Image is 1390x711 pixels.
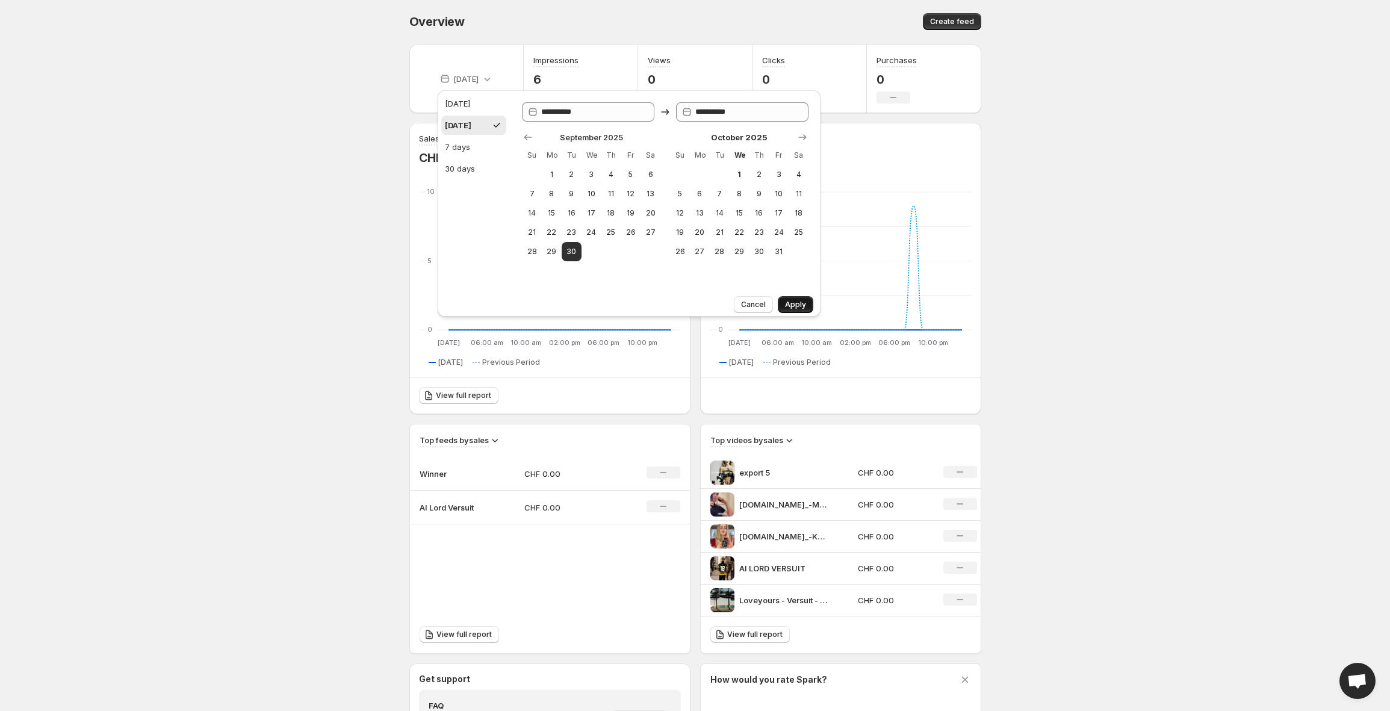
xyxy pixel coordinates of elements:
[522,223,542,242] button: Sunday September 21 2025
[601,146,621,165] th: Thursday
[621,165,641,184] button: Friday September 5 2025
[542,242,562,261] button: Monday September 29 2025
[774,170,784,179] span: 3
[533,72,579,87] p: 6
[621,146,641,165] th: Friday
[794,129,811,146] button: Show next month, November 2025
[582,203,601,223] button: Wednesday September 17 2025
[710,626,790,643] a: View full report
[641,165,660,184] button: Saturday September 6 2025
[441,159,506,178] button: 30 days
[627,338,657,347] text: 10:00 pm
[739,594,830,606] p: Loveyours - Versuit - No illusion
[749,223,769,242] button: Thursday October 23 2025
[749,242,769,261] button: Thursday October 30 2025
[715,247,725,256] span: 28
[734,296,773,313] button: Cancel
[739,498,830,511] p: [DOMAIN_NAME]_-MBjgPvVMlYWVkg1GFQXs5gmXuRAzyS5VLByQfzkAWvJaTPN1JaeQXTfHEVl1mSsSR2OGWa1fbBHfP0
[522,203,542,223] button: Sunday September 14 2025
[769,165,789,184] button: Friday October 3 2025
[562,242,582,261] button: Start of range Tuesday September 30 2025
[621,184,641,203] button: Friday September 12 2025
[670,242,690,261] button: Sunday October 26 2025
[482,358,540,367] span: Previous Period
[625,228,636,237] span: 26
[533,54,579,66] h3: Impressions
[420,434,489,446] h3: Top feeds by sales
[586,151,597,160] span: We
[710,556,734,580] img: AI LORD VERSUIT
[566,208,577,218] span: 16
[641,203,660,223] button: Saturday September 20 2025
[625,189,636,199] span: 12
[789,146,808,165] th: Saturday
[527,228,537,237] span: 21
[527,247,537,256] span: 28
[441,116,506,135] button: [DATE]
[419,151,471,165] p: CHF 0.00
[762,338,794,347] text: 06:00 am
[522,242,542,261] button: Sunday September 28 2025
[710,461,734,485] img: export 5
[754,189,764,199] span: 9
[645,208,656,218] span: 20
[710,242,730,261] button: Tuesday October 28 2025
[793,208,804,218] span: 18
[769,184,789,203] button: Friday October 10 2025
[730,165,749,184] button: Today Wednesday October 1 2025
[730,242,749,261] button: Wednesday October 29 2025
[789,165,808,184] button: Saturday October 4 2025
[547,247,557,256] span: 29
[625,208,636,218] span: 19
[445,163,475,175] div: 30 days
[542,184,562,203] button: Monday September 8 2025
[695,208,705,218] span: 13
[675,247,685,256] span: 26
[648,54,671,66] h3: Views
[625,151,636,160] span: Fr
[710,588,734,612] img: Loveyours - Versuit - No illusion
[586,208,597,218] span: 17
[510,338,541,347] text: 10:00 am
[445,141,470,153] div: 7 days
[547,228,557,237] span: 22
[710,223,730,242] button: Tuesday October 21 2025
[601,223,621,242] button: Thursday September 25 2025
[690,242,710,261] button: Monday October 27 2025
[739,530,830,542] p: [DOMAIN_NAME]_-KYSCAe6oqWwDSyyYt1VRUjy7Tw0LQ_
[645,228,656,237] span: 27
[601,203,621,223] button: Thursday September 18 2025
[789,203,808,223] button: Saturday October 18 2025
[754,151,764,160] span: Th
[527,151,537,160] span: Su
[562,223,582,242] button: Tuesday September 23 2025
[648,72,686,87] p: 0
[419,132,439,144] h3: Sales
[566,170,577,179] span: 2
[695,228,705,237] span: 20
[606,189,616,199] span: 11
[641,146,660,165] th: Saturday
[917,338,948,347] text: 10:00 pm
[858,467,929,479] p: CHF 0.00
[625,170,636,179] span: 5
[718,325,723,334] text: 0
[734,228,745,237] span: 22
[582,184,601,203] button: Wednesday September 10 2025
[645,189,656,199] span: 13
[675,228,685,237] span: 19
[675,151,685,160] span: Su
[695,151,705,160] span: Mo
[730,203,749,223] button: Wednesday October 15 2025
[695,247,705,256] span: 27
[749,184,769,203] button: Thursday October 9 2025
[773,358,831,367] span: Previous Period
[562,203,582,223] button: Tuesday September 16 2025
[769,223,789,242] button: Friday October 24 2025
[754,247,764,256] span: 30
[606,208,616,218] span: 18
[877,72,917,87] p: 0
[749,146,769,165] th: Thursday
[690,223,710,242] button: Monday October 20 2025
[522,146,542,165] th: Sunday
